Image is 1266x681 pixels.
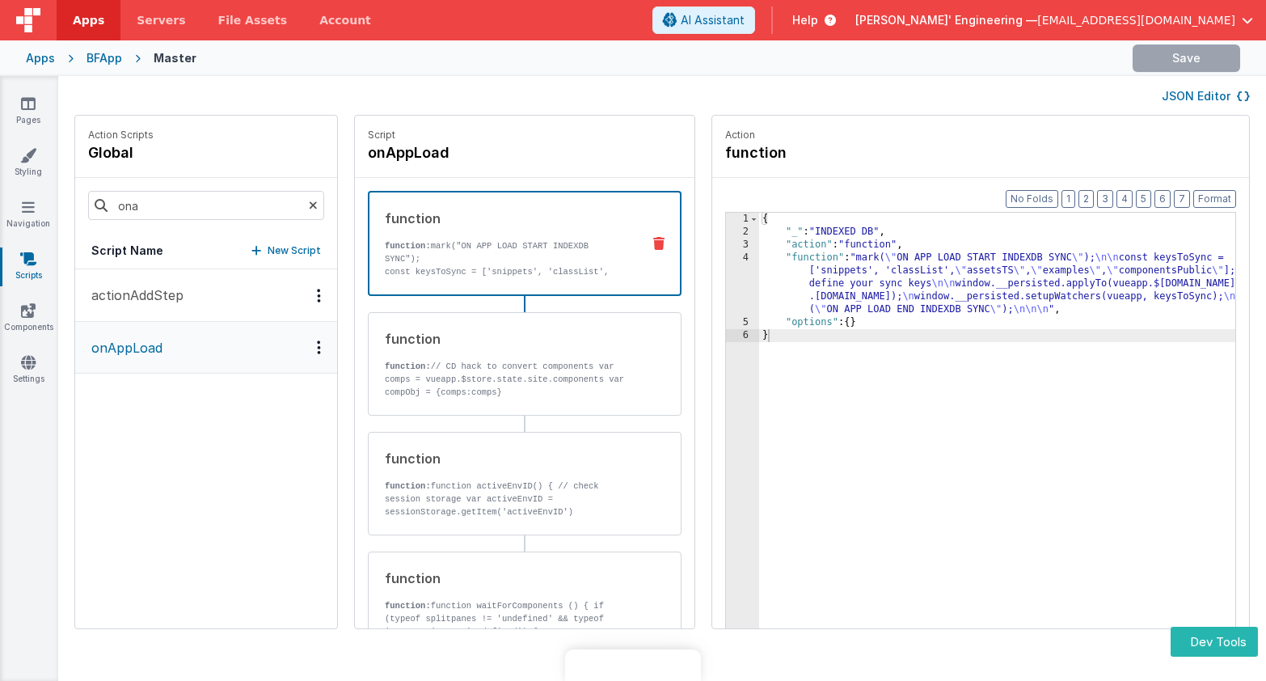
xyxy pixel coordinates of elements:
p: mark("ON APP LOAD START INDEXDB SYNC"); [385,239,628,265]
div: Apps [26,50,55,66]
p: // CD hack to convert components var comps = vueapp.$store.state.site.components var compObj = {c... [385,360,629,425]
span: [EMAIL_ADDRESS][DOMAIN_NAME] [1037,12,1235,28]
span: File Assets [218,12,288,28]
button: 3 [1097,190,1113,208]
button: No Folds [1006,190,1058,208]
button: onAppLoad [75,322,337,374]
p: const keysToSync = ['snippets', 'classList', "assetsTS", "examples", "componentsPublic"]; // defi... [385,265,628,304]
button: 6 [1154,190,1171,208]
div: function [385,569,629,588]
span: Help [792,12,818,28]
h4: global [88,142,154,164]
button: 2 [1078,190,1094,208]
button: 1 [1061,190,1075,208]
div: Options [307,340,331,354]
div: BFApp [87,50,122,66]
h4: function [725,142,968,164]
div: Options [307,289,331,302]
strong: function: [385,481,431,491]
div: function [385,329,629,349]
button: Format [1193,190,1236,208]
button: 4 [1116,190,1133,208]
p: actionAddStep [82,286,184,305]
div: 2 [726,226,759,239]
button: 7 [1174,190,1190,208]
div: 3 [726,239,759,252]
strong: function: [385,601,431,611]
button: [PERSON_NAME]' Engineering — [EMAIL_ADDRESS][DOMAIN_NAME] [855,12,1253,28]
p: function activeEnvID() { // check session storage var activeEnvID = sessionStorage.getItem('activ... [385,480,629,518]
input: Search scripts [88,191,324,220]
div: Master [154,50,196,66]
strong: function: [385,362,431,371]
strong: function: [385,241,431,251]
div: 6 [726,329,759,342]
span: AI Assistant [681,12,745,28]
div: 5 [726,316,759,329]
div: function [385,449,629,468]
span: Apps [73,12,104,28]
p: Action Scripts [88,129,154,142]
p: Script [368,129,682,142]
p: New Script [268,243,321,259]
h5: Script Name [91,243,163,259]
h4: onAppLoad [368,142,610,164]
button: New Script [251,243,321,259]
button: 5 [1136,190,1151,208]
span: Servers [137,12,185,28]
button: actionAddStep [75,269,337,322]
button: JSON Editor [1162,88,1250,104]
div: 4 [726,252,759,316]
p: onAppLoad [82,338,162,357]
button: AI Assistant [652,6,755,34]
p: Action [725,129,1236,142]
div: 1 [726,213,759,226]
button: Save [1133,44,1240,72]
div: function [385,209,628,228]
span: [PERSON_NAME]' Engineering — [855,12,1037,28]
button: Dev Tools [1171,627,1258,657]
